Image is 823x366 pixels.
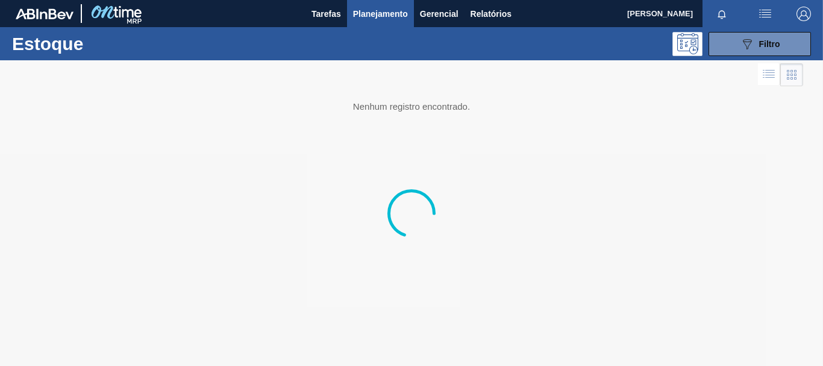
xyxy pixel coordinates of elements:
span: Tarefas [311,7,341,21]
div: Pogramando: nenhum usuário selecionado [672,32,703,56]
span: Filtro [759,39,780,49]
button: Filtro [709,32,811,56]
span: Gerencial [420,7,458,21]
button: Notificações [703,5,741,22]
span: Planejamento [353,7,408,21]
img: Logout [796,7,811,21]
h1: Estoque [12,37,181,51]
span: Relatórios [471,7,512,21]
img: userActions [758,7,772,21]
img: TNhmsLtSVTkK8tSr43FrP2fwEKptu5GPRR3wAAAABJRU5ErkJggg== [16,8,74,19]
